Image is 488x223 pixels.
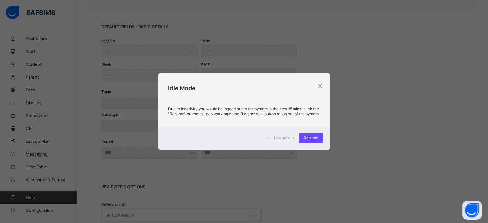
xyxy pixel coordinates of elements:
[168,107,320,116] p: Due to inactivity you would be logged out to the system in the next , click the "Resume" button t...
[462,201,482,220] button: Open asap
[317,80,323,91] div: ×
[304,135,318,140] span: Resume
[288,107,302,111] strong: 15mins
[274,135,294,140] span: Log me out
[168,85,320,91] h2: Idle Mode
